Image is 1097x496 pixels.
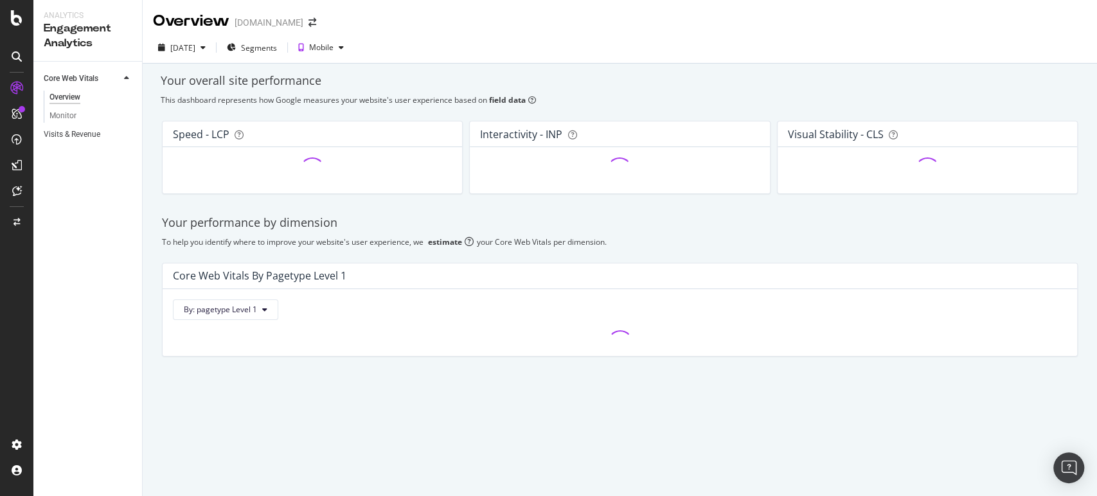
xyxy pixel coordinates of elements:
div: Engagement Analytics [44,21,132,51]
div: Visual Stability - CLS [788,128,884,141]
div: Monitor [49,109,76,123]
a: Overview [49,91,133,104]
div: This dashboard represents how Google measures your website's user experience based on [161,94,1079,105]
b: field data [489,94,526,105]
div: Mobile [309,44,334,51]
div: Analytics [44,10,132,21]
div: Your overall site performance [161,73,1079,89]
div: arrow-right-arrow-left [308,18,316,27]
div: Core Web Vitals [44,72,98,85]
span: By: pagetype Level 1 [184,304,257,315]
button: [DATE] [153,37,211,58]
div: [DATE] [170,42,195,53]
div: Interactivity - INP [480,128,562,141]
div: [DOMAIN_NAME] [235,16,303,29]
a: Core Web Vitals [44,72,120,85]
div: To help you identify where to improve your website's user experience, we your Core Web Vitals per... [162,236,1078,247]
div: Open Intercom Messenger [1053,452,1084,483]
div: Speed - LCP [173,128,229,141]
div: Overview [153,10,229,32]
a: Monitor [49,109,133,123]
div: estimate [428,236,462,247]
button: Segments [222,37,282,58]
a: Visits & Revenue [44,128,133,141]
div: Your performance by dimension [162,215,1078,231]
div: Visits & Revenue [44,128,100,141]
div: Overview [49,91,80,104]
div: Core Web Vitals By pagetype Level 1 [173,269,346,282]
button: Mobile [293,37,349,58]
button: By: pagetype Level 1 [173,299,278,320]
span: Segments [241,42,277,53]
